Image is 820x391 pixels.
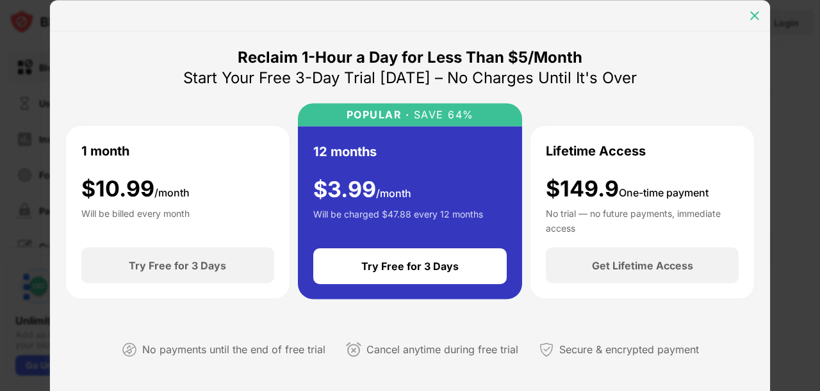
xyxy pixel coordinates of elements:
div: Will be billed every month [81,207,190,232]
img: not-paying [122,342,137,357]
div: $ 3.99 [313,176,411,202]
span: /month [154,186,190,198]
div: Reclaim 1-Hour a Day for Less Than $5/Month [238,47,582,67]
div: Secure & encrypted payment [559,340,699,359]
div: Try Free for 3 Days [129,259,226,272]
div: Get Lifetime Access [592,259,693,272]
div: Try Free for 3 Days [361,260,459,273]
div: POPULAR · [347,108,410,120]
img: secured-payment [539,342,554,357]
div: $149.9 [546,175,709,202]
div: Lifetime Access [546,141,646,160]
div: 1 month [81,141,129,160]
span: /month [376,186,411,199]
img: cancel-anytime [346,342,361,357]
div: Will be charged $47.88 every 12 months [313,207,483,233]
div: $ 10.99 [81,175,190,202]
div: Cancel anytime during free trial [366,340,518,359]
span: One-time payment [619,186,709,198]
div: SAVE 64% [409,108,474,120]
div: No trial — no future payments, immediate access [546,207,739,232]
div: 12 months [313,141,377,161]
div: Start Your Free 3-Day Trial [DATE] – No Charges Until It's Over [183,67,637,88]
div: No payments until the end of free trial [142,340,325,359]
